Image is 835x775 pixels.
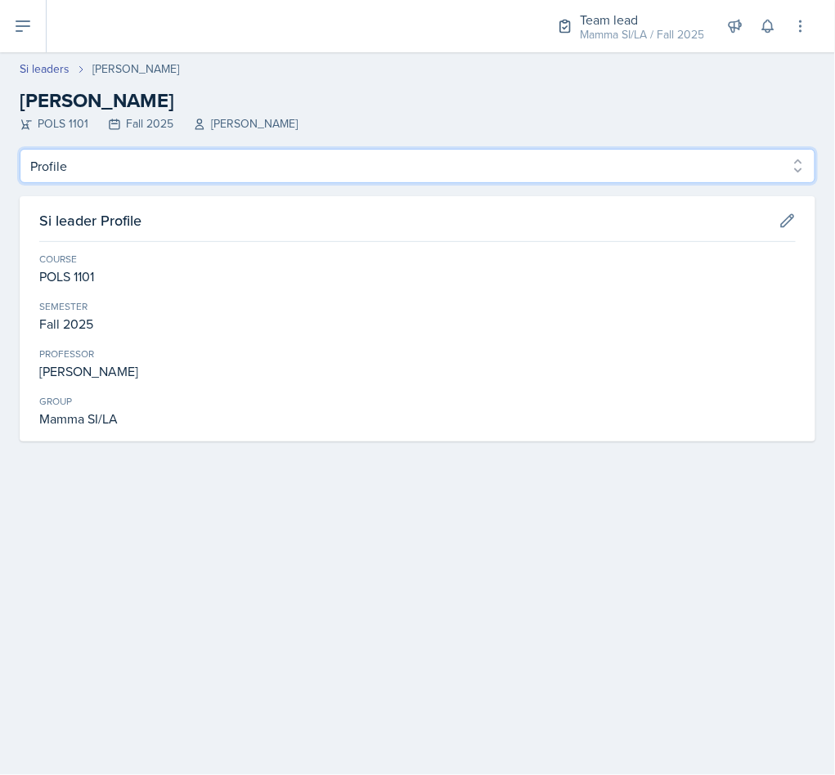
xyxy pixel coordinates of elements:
[39,394,796,409] div: Group
[39,409,796,428] div: Mamma SI/LA
[39,267,796,286] div: POLS 1101
[580,26,704,43] div: Mamma SI/LA / Fall 2025
[20,86,815,115] h2: [PERSON_NAME]
[39,209,141,231] h3: Si leader Profile
[39,347,796,361] div: Professor
[39,361,796,381] div: [PERSON_NAME]
[39,299,796,314] div: Semester
[39,252,796,267] div: Course
[20,115,815,132] div: POLS 1101 Fall 2025 [PERSON_NAME]
[20,60,70,78] a: Si leaders
[39,314,796,334] div: Fall 2025
[92,60,179,78] div: [PERSON_NAME]
[580,10,704,29] div: Team lead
